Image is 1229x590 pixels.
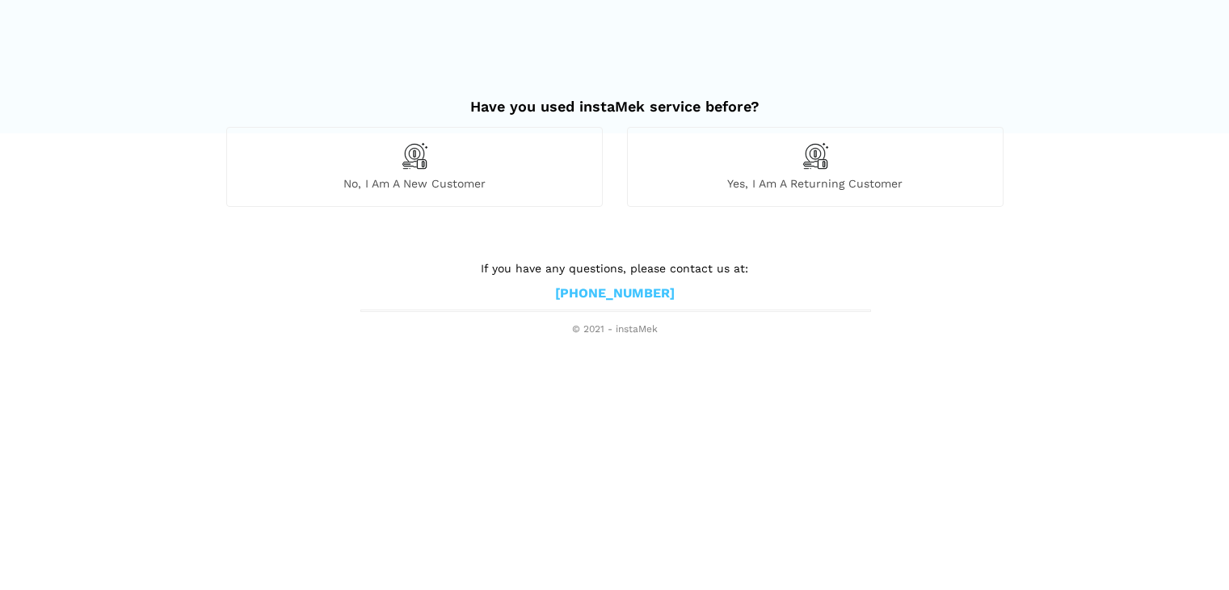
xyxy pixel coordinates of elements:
[226,82,1004,116] h2: Have you used instaMek service before?
[227,176,602,191] span: No, I am a new customer
[628,176,1003,191] span: Yes, I am a returning customer
[360,259,869,277] p: If you have any questions, please contact us at:
[360,323,869,336] span: © 2021 - instaMek
[555,285,675,302] a: [PHONE_NUMBER]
